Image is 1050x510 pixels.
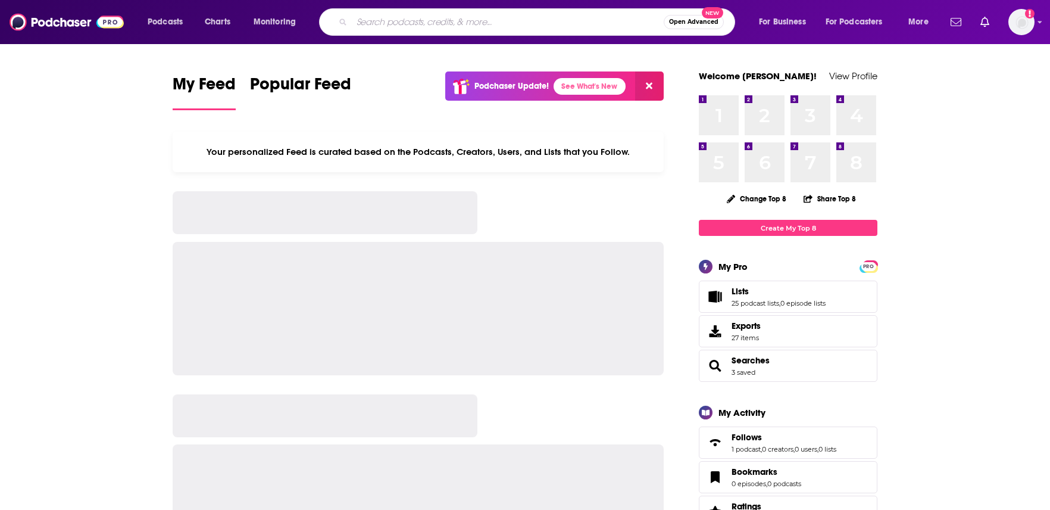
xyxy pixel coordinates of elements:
button: open menu [818,13,900,32]
a: Create My Top 8 [699,220,877,236]
span: Bookmarks [699,461,877,493]
span: Popular Feed [250,74,351,101]
button: open menu [900,13,943,32]
div: My Pro [718,261,748,272]
span: , [766,480,767,488]
a: 0 episodes [732,480,766,488]
a: 0 episode lists [780,299,826,307]
a: See What's New [554,78,626,95]
a: Lists [732,286,826,297]
span: Open Advanced [669,19,718,25]
img: Podchaser - Follow, Share and Rate Podcasts [10,11,124,33]
input: Search podcasts, credits, & more... [352,13,664,32]
span: Bookmarks [732,467,777,477]
a: My Feed [173,74,236,110]
a: Bookmarks [703,469,727,486]
a: Show notifications dropdown [976,12,994,32]
a: 25 podcast lists [732,299,779,307]
span: Exports [732,321,761,331]
span: , [793,445,795,453]
button: open menu [751,13,821,32]
a: Searches [732,355,770,366]
span: Charts [205,14,230,30]
span: , [761,445,762,453]
a: Show notifications dropdown [946,12,966,32]
span: Exports [703,323,727,340]
div: Your personalized Feed is curated based on the Podcasts, Creators, Users, and Lists that you Follow. [173,132,664,172]
a: Searches [703,357,727,374]
button: open menu [139,13,198,32]
span: Monitoring [254,14,296,30]
div: My Activity [718,407,765,418]
button: Open AdvancedNew [664,15,724,29]
span: For Business [759,14,806,30]
a: 0 lists [818,445,836,453]
span: Lists [699,281,877,313]
a: 0 users [795,445,817,453]
a: Bookmarks [732,467,801,477]
svg: Add a profile image [1025,9,1035,18]
button: Show profile menu [1008,9,1035,35]
button: Change Top 8 [720,191,793,206]
span: Follows [699,427,877,459]
span: Podcasts [148,14,183,30]
span: My Feed [173,74,236,101]
a: 0 creators [762,445,793,453]
span: For Podcasters [826,14,883,30]
button: Share Top 8 [803,187,857,210]
a: Popular Feed [250,74,351,110]
a: View Profile [829,70,877,82]
a: 3 saved [732,368,755,377]
span: Lists [732,286,749,297]
button: open menu [245,13,311,32]
a: Welcome [PERSON_NAME]! [699,70,817,82]
img: User Profile [1008,9,1035,35]
span: PRO [861,262,876,271]
span: New [702,7,723,18]
p: Podchaser Update! [474,81,549,91]
a: 0 podcasts [767,480,801,488]
div: Search podcasts, credits, & more... [330,8,746,36]
span: Logged in as LornaG [1008,9,1035,35]
a: Lists [703,288,727,305]
a: Exports [699,315,877,347]
a: Follows [732,432,836,443]
a: Follows [703,434,727,451]
span: More [908,14,929,30]
span: , [817,445,818,453]
a: Charts [197,13,237,32]
span: Searches [699,350,877,382]
span: 27 items [732,334,761,342]
a: 1 podcast [732,445,761,453]
span: , [779,299,780,307]
span: Follows [732,432,762,443]
a: PRO [861,262,876,270]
